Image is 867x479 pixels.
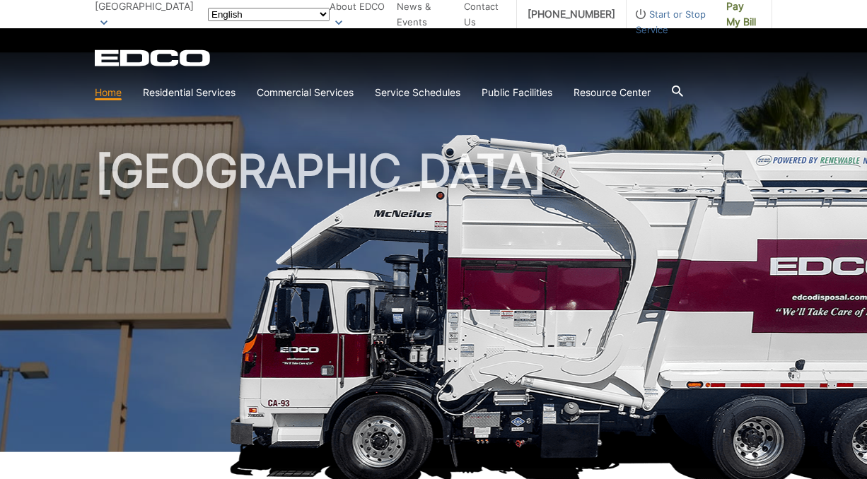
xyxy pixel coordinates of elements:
[574,85,651,100] a: Resource Center
[95,85,122,100] a: Home
[482,85,552,100] a: Public Facilities
[95,148,772,459] h1: [GEOGRAPHIC_DATA]
[257,85,354,100] a: Commercial Services
[95,49,212,66] a: EDCD logo. Return to the homepage.
[143,85,235,100] a: Residential Services
[208,8,330,21] select: Select a language
[375,85,460,100] a: Service Schedules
